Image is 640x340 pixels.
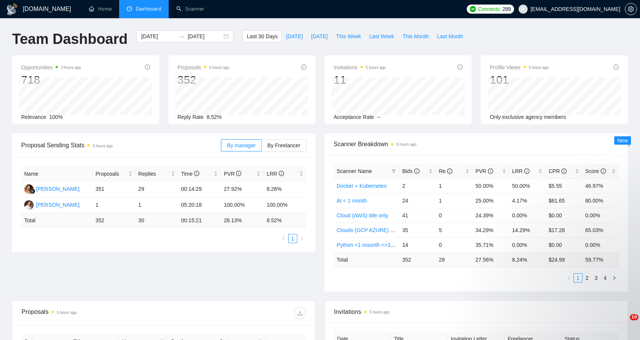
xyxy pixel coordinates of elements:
td: 100.00% [264,197,306,213]
time: 5 hours ago [366,66,386,70]
img: logo [6,3,18,16]
td: 4.17% [509,193,546,208]
td: 29 [135,181,178,197]
td: Total [334,252,399,267]
span: Re [439,168,452,174]
span: Last Month [437,32,463,41]
td: $61.65 [545,193,582,208]
td: 59.77 % [582,252,619,267]
span: info-circle [488,168,493,174]
a: Clouds (GCP AZURE) title only [337,227,410,233]
span: PVR [475,168,493,174]
td: 05:20:18 [178,197,221,213]
a: Cloud (AWS) title only [337,212,388,218]
td: 35 [399,223,436,237]
th: Replies [135,167,178,181]
span: Acceptance Rate [334,114,374,120]
button: [DATE] [282,30,307,42]
a: Docker + Kubernetes [337,183,387,189]
td: 351 [93,181,135,197]
td: 35.71% [472,237,509,252]
span: info-circle [447,168,452,174]
span: LRR [512,168,530,174]
div: Proposals [22,307,164,319]
td: 24 [399,193,436,208]
td: 5 [436,223,472,237]
span: Opportunities [21,63,81,72]
button: setting [625,3,637,15]
time: 5 hours ago [529,66,549,70]
button: Last Week [365,30,398,42]
span: to [179,33,185,39]
button: right [297,234,306,243]
span: 8.52% [207,114,222,120]
span: right [300,236,304,241]
span: CPR [548,168,566,174]
span: Proposals [177,63,229,72]
td: 352 [399,252,436,267]
div: [PERSON_NAME] [36,201,79,209]
button: This Week [332,30,365,42]
td: 24.39% [472,208,509,223]
span: Replies [138,170,169,178]
td: 00:15:21 [178,213,221,228]
span: Relevance [21,114,46,120]
time: 5 hours ago [396,142,416,147]
time: 5 hours ago [209,66,229,70]
h1: Team Dashboard [12,30,127,48]
span: Connects: [478,5,501,13]
img: MV [24,184,34,194]
td: 00:14:29 [178,181,221,197]
td: $ 24.99 [545,252,582,267]
input: End date [188,32,222,41]
span: By manager [227,142,255,148]
a: AI < 1 month [337,198,367,204]
li: 1 [288,234,297,243]
span: New [617,137,628,143]
span: 100% [49,114,63,120]
th: Name [21,167,93,181]
span: info-circle [457,64,463,70]
td: 100.00% [221,197,264,213]
time: 3 hours ago [61,66,81,70]
td: 8.52 % [264,213,306,228]
td: 0.00% [582,237,619,252]
td: 41 [399,208,436,223]
span: dashboard [127,6,132,11]
span: Proposals [96,170,127,178]
td: 14.29% [509,223,546,237]
span: Only exclusive agency members [490,114,566,120]
td: 352 [93,213,135,228]
div: 352 [177,73,229,87]
span: [DATE] [311,32,328,41]
span: info-circle [614,64,619,70]
a: setting [625,6,637,12]
img: gigradar-bm.png [30,189,35,194]
a: Python <1 mounth <>30h [337,242,396,248]
td: 25.00% [472,193,509,208]
td: 27.56 % [472,252,509,267]
span: [DATE] [286,32,303,41]
td: 8.26% [264,181,306,197]
div: [PERSON_NAME] [36,185,79,193]
td: 14 [399,237,436,252]
button: Last Month [433,30,467,42]
time: 5 hours ago [93,144,113,148]
span: Proposal Sending Stats [21,140,221,150]
span: Last 30 Days [247,32,278,41]
span: Dashboard [136,6,161,12]
iframe: Intercom live chat [614,314,632,332]
div: 718 [21,73,81,87]
span: filter [391,169,396,173]
span: Last Week [369,32,394,41]
span: Scanner Breakdown [334,139,619,149]
td: 8.24 % [509,252,546,267]
span: info-circle [414,168,419,174]
span: Reply Rate [177,114,203,120]
button: This Month [398,30,433,42]
a: MV[PERSON_NAME] [24,186,79,192]
td: 0 [436,237,472,252]
span: PVR [224,171,242,177]
td: 0.00% [509,237,546,252]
